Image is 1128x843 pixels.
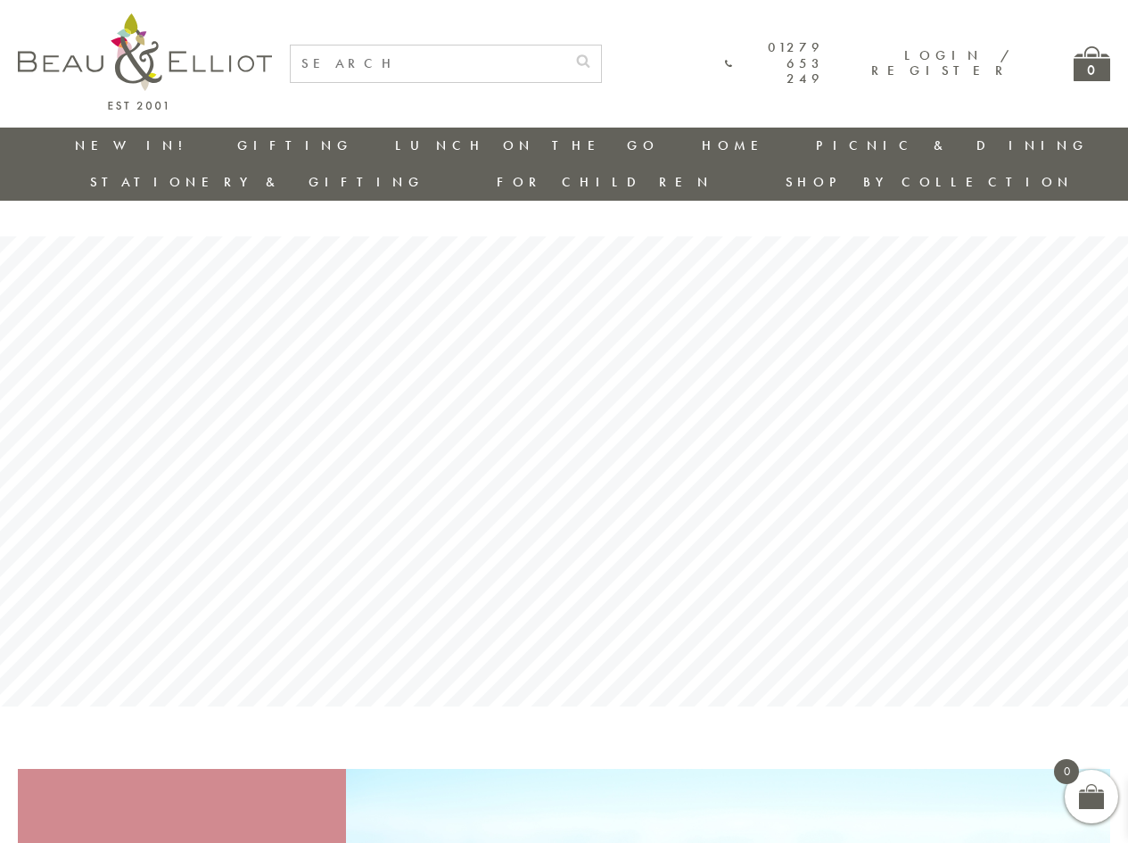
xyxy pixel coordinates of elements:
a: Home [702,136,773,154]
input: SEARCH [291,45,565,82]
a: 0 [1074,46,1110,81]
a: Gifting [237,136,353,154]
img: logo [18,13,272,110]
a: Login / Register [871,46,1011,79]
a: Shop by collection [786,173,1074,191]
a: Lunch On The Go [395,136,659,154]
a: 01279 653 249 [725,40,824,87]
a: Stationery & Gifting [90,173,424,191]
span: 0 [1054,759,1079,784]
a: Picnic & Dining [816,136,1089,154]
a: For Children [497,173,713,191]
a: New in! [75,136,194,154]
